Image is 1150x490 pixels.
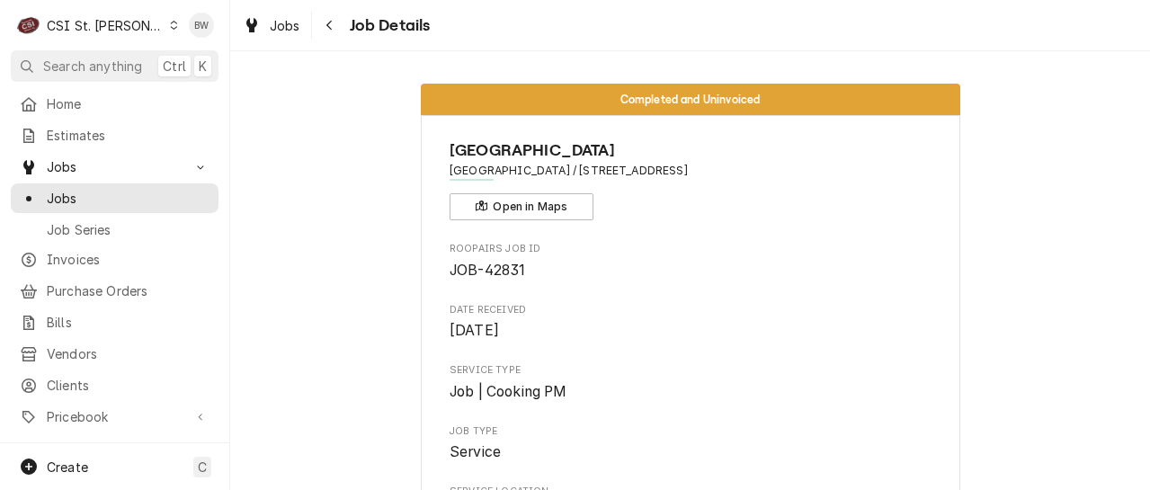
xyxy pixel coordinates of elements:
[450,260,931,281] span: Roopairs Job ID
[47,16,164,35] div: CSI St. [PERSON_NAME]
[47,441,209,459] span: Reports
[16,13,41,38] div: C
[47,157,183,176] span: Jobs
[450,163,931,179] span: Address
[450,443,501,460] span: Service
[198,458,207,477] span: C
[43,57,142,76] span: Search anything
[47,250,209,269] span: Invoices
[11,152,218,182] a: Go to Jobs
[47,94,209,113] span: Home
[316,11,344,40] button: Navigate back
[11,50,218,82] button: Search anythingCtrlK
[11,215,218,245] a: Job Series
[270,16,300,35] span: Jobs
[47,313,209,332] span: Bills
[450,363,931,378] span: Service Type
[450,303,931,317] span: Date Received
[189,13,214,38] div: BW
[450,322,499,339] span: [DATE]
[11,120,218,150] a: Estimates
[189,13,214,38] div: Brad Wicks's Avatar
[199,57,207,76] span: K
[450,320,931,342] span: Date Received
[16,13,41,38] div: CSI St. Louis's Avatar
[450,303,931,342] div: Date Received
[450,381,931,403] span: Service Type
[47,376,209,395] span: Clients
[11,402,218,432] a: Go to Pricebook
[47,459,88,475] span: Create
[450,383,567,400] span: Job | Cooking PM
[47,407,183,426] span: Pricebook
[47,220,209,239] span: Job Series
[236,11,308,40] a: Jobs
[450,242,931,256] span: Roopairs Job ID
[450,441,931,463] span: Job Type
[11,183,218,213] a: Jobs
[11,245,218,274] a: Invoices
[620,94,761,105] span: Completed and Uninvoiced
[450,424,931,463] div: Job Type
[11,307,218,337] a: Bills
[450,262,525,279] span: JOB-42831
[344,13,431,38] span: Job Details
[47,281,209,300] span: Purchase Orders
[11,89,218,119] a: Home
[47,189,209,208] span: Jobs
[450,242,931,281] div: Roopairs Job ID
[47,344,209,363] span: Vendors
[47,126,209,145] span: Estimates
[450,363,931,402] div: Service Type
[450,193,593,220] button: Open in Maps
[450,138,931,220] div: Client Information
[421,84,960,115] div: Status
[163,57,186,76] span: Ctrl
[11,276,218,306] a: Purchase Orders
[11,435,218,465] a: Reports
[11,339,218,369] a: Vendors
[450,424,931,439] span: Job Type
[450,138,931,163] span: Name
[11,370,218,400] a: Clients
